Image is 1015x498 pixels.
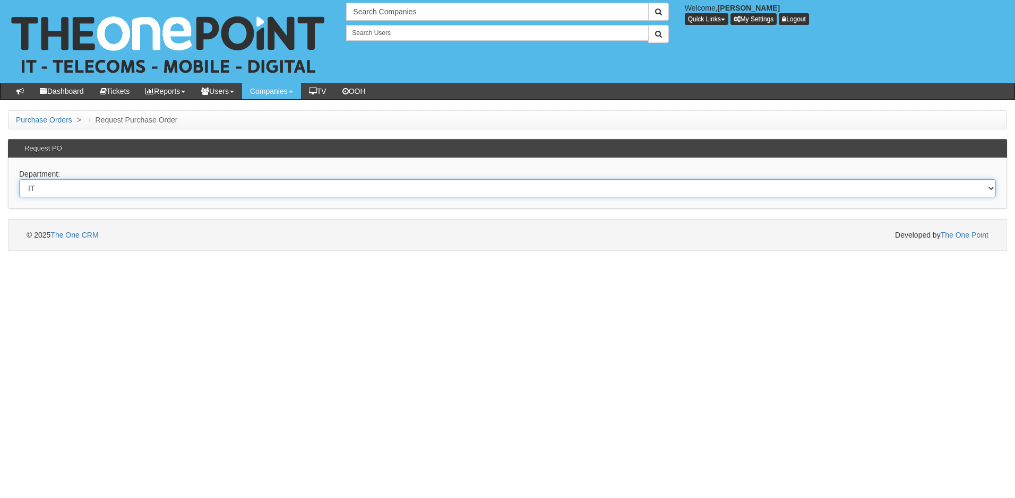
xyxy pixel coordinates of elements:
[32,83,92,99] a: Dashboard
[685,13,728,25] button: Quick Links
[718,4,780,12] b: [PERSON_NAME]
[301,83,334,99] a: TV
[16,116,72,124] a: Purchase Orders
[346,25,648,41] input: Search Users
[677,3,1015,25] div: Welcome,
[730,13,777,25] a: My Settings
[346,3,648,21] input: Search Companies
[779,13,809,25] a: Logout
[334,83,374,99] a: OOH
[92,83,138,99] a: Tickets
[193,83,242,99] a: Users
[242,83,301,99] a: Companies
[895,230,988,240] span: Developed by
[8,158,1007,208] div: Department:
[19,139,67,158] h3: Request PO
[74,116,84,124] span: >
[941,231,988,239] a: The One Point
[86,115,178,125] li: Request Purchase Order
[50,231,98,239] a: The One CRM
[137,83,193,99] a: Reports
[27,231,99,239] span: © 2025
